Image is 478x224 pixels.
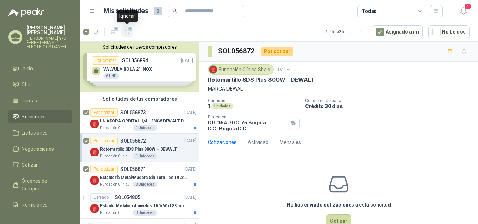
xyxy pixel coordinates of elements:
p: Rotomartillo SDS Plus 800W – DEWALT [208,76,315,84]
span: 3 [114,26,119,31]
span: Inicio [22,65,33,72]
h3: No has enviado cotizaciones a esta solicitud [287,201,391,209]
span: 1 [464,3,472,10]
span: Órdenes de Compra [22,177,65,193]
div: 1 Unidades [133,153,157,159]
p: Fundación Clínica Shaio [100,125,132,131]
p: Dirección [208,115,285,120]
img: Company Logo [90,204,99,213]
p: SOL056871 [120,167,146,172]
div: Solicitudes de tus compradores [80,92,199,106]
p: [PERSON_NAME] [PERSON_NAME] [27,25,72,35]
p: 1 [208,103,210,109]
div: Todas [362,7,377,15]
img: Company Logo [90,120,99,128]
img: Logo peakr [8,8,44,17]
p: Fundación Clínica Shaio [100,210,132,216]
a: Licitaciones [8,126,72,139]
div: Por cotizar [90,137,118,145]
p: [DATE] [184,138,196,144]
div: 8 Unidades [133,182,157,187]
p: Fundación Clínica Shaio [100,153,132,159]
button: 1 [457,5,470,17]
div: Mensajes [280,138,301,146]
p: LIJADORA ORBITAL 1/4 - 230W DEWALT DWE6411-B3 [100,118,187,124]
h3: SOL056872 [218,46,255,57]
a: Por cotizarSOL056871[DATE] Company LogoEstantería Metal/Madera Sin Tornillos 192x100x50 cm 5 Nive... [80,162,199,190]
span: 3 [154,7,162,15]
a: Solicitudes [8,110,72,123]
a: Negociaciones [8,142,72,156]
div: Actividad [248,138,268,146]
a: CerradoSOL054805[DATE] Company LogoEstante Metálico 4 niveles 160x60x183 cm FixserFundación Clíni... [80,190,199,219]
div: 8 Unidades [133,210,157,216]
a: Por cotizarSOL056872[DATE] Company LogoRotomartillo SDS Plus 800W – DEWALTFundación Clínica Shaio... [80,134,199,162]
button: Asignado a mi [372,25,423,38]
div: 1 Unidades [133,125,157,131]
div: Unidades [211,103,233,109]
p: Fundación Clínica Shaio [100,182,132,187]
div: 1 - 25 de 25 [326,26,366,37]
span: Negociaciones [22,145,54,153]
span: Cotizar [22,161,38,169]
button: Solicitudes de nuevos compradores [83,44,196,50]
p: [PERSON_NAME] Y/O FERRETERIA Y ELECTRIOCS DANFEL [27,36,72,49]
div: Fundación Clínica Shaio [208,64,274,75]
div: Ignorar [117,10,138,22]
p: Cantidad [208,98,300,103]
span: Tareas [22,97,37,104]
div: Cotizaciones [208,138,237,146]
p: DG 115A 70C-75 Bogotá D.C. , Bogotá D.C. [208,120,285,131]
a: Tareas [8,94,72,107]
div: Por cotizar [90,108,118,117]
p: Rotomartillo SDS Plus 800W – DEWALT [100,146,177,153]
div: Por cotizar [90,165,118,173]
a: Cotizar [8,158,72,172]
a: Inicio [8,62,72,75]
span: Licitaciones [22,129,48,137]
a: Por cotizarSOL056873[DATE] Company LogoLIJADORA ORBITAL 1/4 - 230W DEWALT DWE6411-B3Fundación Clí... [80,106,199,134]
a: Chat [8,78,72,91]
span: 3 [128,26,133,31]
button: 3 [107,26,119,37]
p: SOL056872 [120,138,146,143]
p: MARCA DEWALT [208,85,470,93]
p: [DATE] [184,194,196,201]
div: Cerrado [90,193,112,202]
p: Crédito 30 días [305,103,475,109]
h1: Mis solicitudes [104,6,148,16]
a: Remisiones [8,198,72,211]
img: Company Logo [90,148,99,156]
span: Remisiones [22,201,48,209]
p: [DATE] [184,109,196,116]
div: Por cotizar [261,47,293,56]
p: SOL056873 [120,110,146,115]
img: Company Logo [90,176,99,185]
span: Chat [22,81,32,88]
p: [DATE] [276,66,290,73]
button: 3 [121,26,133,37]
p: [DATE] [184,166,196,173]
button: No Leídos [428,25,470,38]
p: Condición de pago [305,98,475,103]
div: Solicitudes de nuevos compradoresPor cotizarSOL056894[DATE] VALVULA BOLA 2" INOX6 UNDPor cotizarS... [80,42,199,92]
a: Órdenes de Compra [8,174,72,195]
p: Estantería Metal/Madera Sin Tornillos 192x100x50 cm 5 Niveles Gris [100,174,187,181]
span: Solicitudes [22,113,46,121]
p: SOL054805 [115,195,140,200]
p: Estante Metálico 4 niveles 160x60x183 cm Fixser [100,203,187,209]
span: search [172,8,177,13]
img: Company Logo [209,66,217,73]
